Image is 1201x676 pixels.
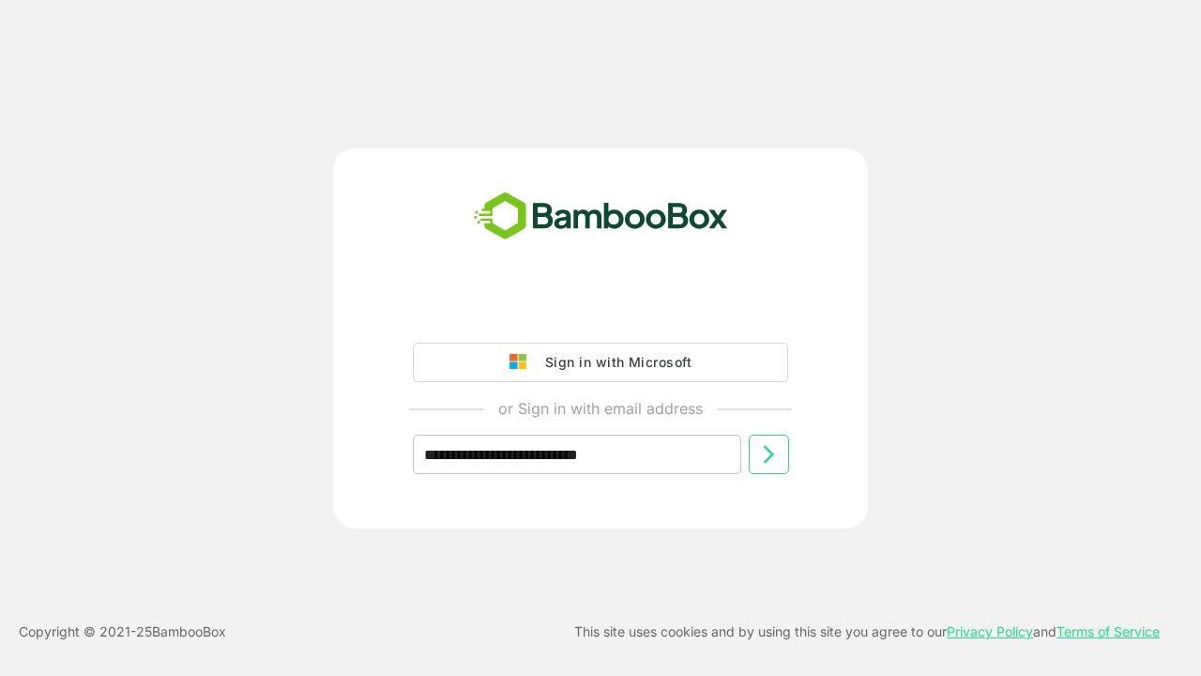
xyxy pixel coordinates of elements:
[464,186,738,248] img: bamboobox
[413,343,788,382] button: Sign in with Microsoft
[498,397,703,420] p: or Sign in with email address
[1057,623,1160,639] a: Terms of Service
[403,290,798,331] iframe: Sign in with Google Button
[574,621,1160,643] p: This site uses cookies and by using this site you agree to our and
[19,621,226,643] p: Copyright © 2021- 25 BambooBox
[947,623,1033,639] a: Privacy Policy
[509,354,536,371] img: google
[536,350,692,375] div: Sign in with Microsoft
